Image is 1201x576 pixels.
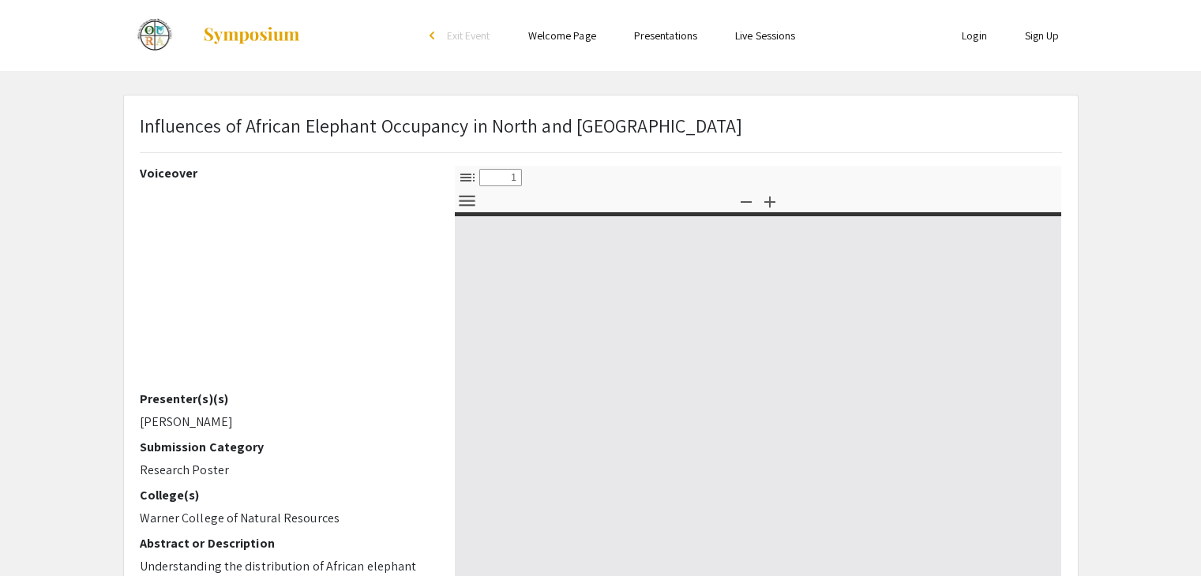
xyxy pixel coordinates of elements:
img: Celebrate Undergraduate Research and Creativity (CURC) Showcase [123,16,187,55]
h2: Abstract or Description [140,536,431,551]
p: Research Poster [140,461,431,480]
h2: Presenter(s)(s) [140,391,431,406]
button: Zoom In [756,189,783,212]
a: Login [962,28,987,43]
a: Live Sessions [735,28,795,43]
button: Zoom Out [733,189,760,212]
a: Celebrate Undergraduate Research and Creativity (CURC) Showcase [123,16,302,55]
img: Symposium by ForagerOne [202,26,301,45]
a: Presentations [634,28,697,43]
h2: College(s) [140,488,431,503]
button: Toggle Sidebar [454,166,481,189]
input: Page [479,169,522,186]
a: Sign Up [1025,28,1060,43]
p: [PERSON_NAME] [140,413,431,432]
h2: Submission Category [140,439,431,454]
p: Influences of African Elephant Occupancy in North and [GEOGRAPHIC_DATA] [140,111,743,140]
a: Welcome Page [528,28,596,43]
h2: Voiceover [140,166,431,181]
p: Warner College of Natural Resources [140,509,431,528]
div: arrow_back_ios [430,31,439,40]
button: Tools [454,189,481,212]
span: Exit Event [447,28,490,43]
